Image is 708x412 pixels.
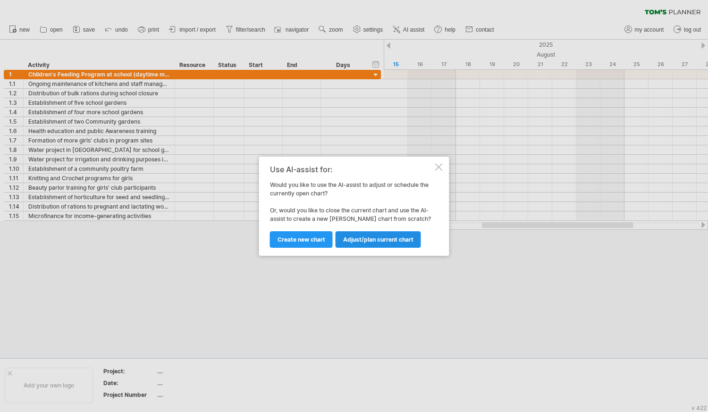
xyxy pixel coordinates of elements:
[270,165,433,247] div: Would you like to use the AI-assist to adjust or schedule the currently open chart? Or, would you...
[336,231,421,248] a: Adjust/plan current chart
[270,231,333,248] a: Create new chart
[270,165,433,174] div: Use AI-assist for:
[343,236,413,243] span: Adjust/plan current chart
[278,236,325,243] span: Create new chart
